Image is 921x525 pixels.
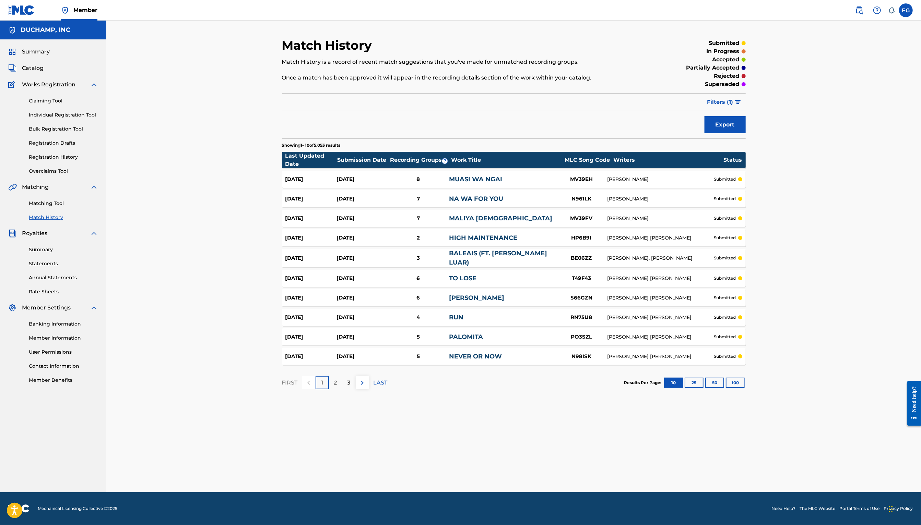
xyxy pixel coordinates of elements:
div: S66GZN [556,294,607,302]
p: Match History is a record of recent match suggestions that you've made for unmatched recording gr... [282,58,639,66]
a: Privacy Policy [884,505,913,512]
span: Catalog [22,64,44,72]
img: Works Registration [8,81,17,89]
a: NA WA FOR YOU [449,195,503,203]
div: [DATE] [285,333,336,341]
span: Member [73,6,97,14]
div: Last Updated Date [285,152,337,168]
div: Writers [613,156,723,164]
div: [PERSON_NAME] [PERSON_NAME] [607,275,714,282]
div: [DATE] [285,353,336,361]
span: Member Settings [22,304,71,312]
h5: DUCHAMP, INC [21,26,70,34]
iframe: Chat Widget [887,492,921,525]
div: N98ISK [556,353,607,361]
div: Drag [889,499,893,520]
div: 3 [388,254,449,262]
div: [DATE] [285,294,336,302]
div: [PERSON_NAME] [607,176,714,183]
img: MLC Logo [8,5,35,15]
a: Claiming Tool [29,97,98,105]
span: Royalties [22,229,47,237]
p: in progress [707,47,740,56]
p: Once a match has been approved it will appear in the recording details section of the work within... [282,74,639,82]
button: Filters (1) [703,94,746,111]
p: submitted [714,353,736,359]
div: [DATE] [285,274,336,282]
div: 6 [388,274,449,282]
div: [DATE] [336,314,388,321]
div: [DATE] [336,274,388,282]
div: T49F43 [556,274,607,282]
p: rejected [714,72,740,80]
p: 1 [321,379,323,387]
div: 8 [388,175,449,183]
p: submitted [714,196,736,202]
button: 10 [664,378,683,388]
a: MALIYA [DEMOGRAPHIC_DATA] [449,215,552,222]
div: [DATE] [285,254,336,262]
div: [PERSON_NAME] [607,195,714,203]
img: expand [90,183,98,191]
div: MV39EH [556,175,607,183]
div: [PERSON_NAME], [PERSON_NAME] [607,255,714,262]
div: MV39FV [556,215,607,222]
p: submitted [709,39,740,47]
div: User Menu [899,3,913,17]
a: BALEAIS (FT. [PERSON_NAME] LUAR) [449,249,547,266]
span: Filters ( 1 ) [707,98,733,106]
div: Work Title [451,156,561,164]
div: 2 [388,234,449,242]
a: Contact Information [29,363,98,370]
div: [DATE] [336,234,388,242]
div: 7 [388,215,449,222]
div: [DATE] [285,175,336,183]
div: [DATE] [336,254,388,262]
button: 50 [705,378,724,388]
span: Works Registration [22,81,75,89]
div: HP6B9I [556,234,607,242]
a: User Permissions [29,349,98,356]
div: 5 [388,353,449,361]
a: Need Help? [771,505,795,512]
img: right [358,379,366,387]
div: [DATE] [336,294,388,302]
p: submitted [714,314,736,320]
a: Rate Sheets [29,288,98,295]
a: The MLC Website [800,505,835,512]
button: Export [705,116,746,133]
span: Summary [22,48,50,56]
h2: Match History [282,38,376,53]
img: expand [90,229,98,237]
div: 5 [388,333,449,341]
div: [PERSON_NAME] [PERSON_NAME] [607,234,714,242]
p: Showing 1 - 10 of 5,053 results [282,142,341,148]
div: [DATE] [285,215,336,222]
p: submitted [714,255,736,261]
div: [DATE] [336,195,388,203]
p: 3 [347,379,351,387]
a: Registration History [29,154,98,161]
a: Overclaims Tool [29,168,98,175]
div: PO3SZL [556,333,607,341]
span: ? [442,158,448,164]
a: Registration Drafts [29,139,98,147]
img: Royalties [8,229,16,237]
div: RN75U8 [556,314,607,321]
p: FIRST [282,379,298,387]
img: filter [735,100,741,104]
div: [PERSON_NAME] [PERSON_NAME] [607,314,714,321]
div: MLC Song Code [562,156,613,164]
img: Catalog [8,64,16,72]
a: Individual Registration Tool [29,111,98,119]
span: Matching [22,183,49,191]
a: Member Benefits [29,377,98,384]
div: 7 [388,195,449,203]
img: Summary [8,48,16,56]
div: 6 [388,294,449,302]
p: submitted [714,235,736,241]
div: BE06ZZ [556,254,607,262]
a: RUN [449,314,463,321]
span: Mechanical Licensing Collective © 2025 [38,505,117,512]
